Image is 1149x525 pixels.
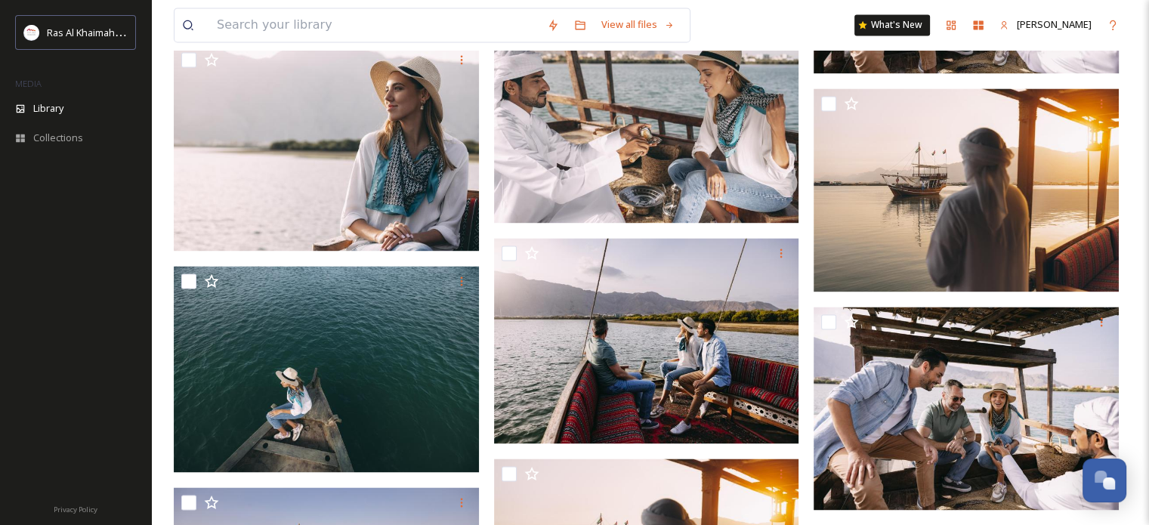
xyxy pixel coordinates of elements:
[854,14,930,36] a: What's New
[814,88,1119,292] img: Suwaidi Pearl farm.jpg
[594,10,682,39] a: View all files
[1083,459,1126,502] button: Open Chat
[15,78,42,89] span: MEDIA
[814,307,1119,511] img: Al Suwaidi Pearl farm.jpg
[494,238,803,444] img: Al Suwaidi Pearl farm.jpg
[174,266,483,472] img: Al Suwaidi Pearl farm.jpg
[1017,17,1092,31] span: [PERSON_NAME]
[494,19,799,223] img: Al Suwaidi Pearl farm.jpg
[54,505,97,514] span: Privacy Policy
[33,131,83,145] span: Collections
[47,25,261,39] span: Ras Al Khaimah Tourism Development Authority
[992,10,1099,39] a: [PERSON_NAME]
[54,499,97,517] a: Privacy Policy
[24,25,39,40] img: Logo_RAKTDA_RGB-01.png
[174,45,483,251] img: Suwaidi Pearl Farm .jpg
[33,101,63,116] span: Library
[209,8,539,42] input: Search your library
